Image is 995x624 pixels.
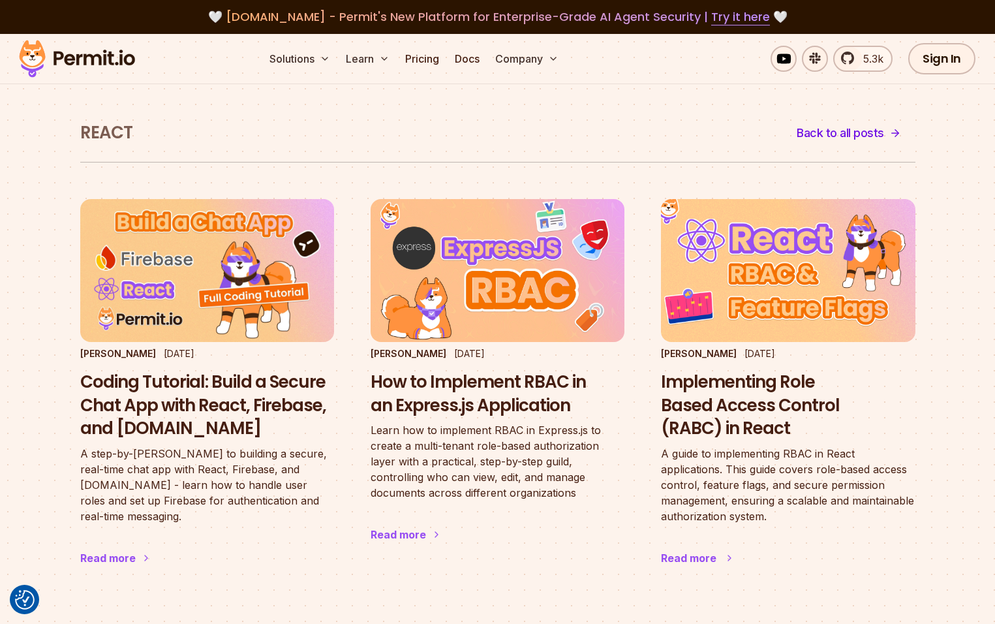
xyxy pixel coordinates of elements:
[371,422,624,501] p: Learn how to implement RBAC in Express.js to create a multi-tenant role-based authorization layer...
[371,527,426,542] div: Read more
[744,348,775,359] time: [DATE]
[80,446,334,524] p: A step-by-[PERSON_NAME] to building a secure, real-time chat app with React, Firebase, and [DOMAI...
[400,46,444,72] a: Pricing
[15,590,35,610] button: Consent Preferences
[164,348,194,359] time: [DATE]
[490,46,564,72] button: Company
[661,199,915,592] a: Implementing Role Based Access Control (RABC) in React[PERSON_NAME][DATE]Implementing Role Based ...
[661,371,915,441] h3: Implementing Role Based Access Control (RABC) in React
[371,199,624,342] img: How to Implement RBAC in an Express.js Application
[15,590,35,610] img: Revisit consent button
[711,8,770,25] a: Try it here
[908,43,975,74] a: Sign In
[833,46,893,72] a: 5.3k
[371,347,446,360] p: [PERSON_NAME]
[80,550,136,566] div: Read more
[341,46,395,72] button: Learn
[661,347,737,360] p: [PERSON_NAME]
[13,37,141,81] img: Permit logo
[450,46,485,72] a: Docs
[80,347,156,360] p: [PERSON_NAME]
[31,8,964,26] div: 🤍 🤍
[80,199,334,592] a: Coding Tutorial: Build a Secure Chat App with React, Firebase, and Permit.io[PERSON_NAME][DATE]Co...
[782,117,915,149] a: Back to all posts
[661,550,716,566] div: Read more
[454,348,485,359] time: [DATE]
[855,51,883,67] span: 5.3k
[797,124,884,142] span: Back to all posts
[80,121,132,145] h1: React
[80,199,334,342] img: Coding Tutorial: Build a Secure Chat App with React, Firebase, and Permit.io
[80,371,334,441] h3: Coding Tutorial: Build a Secure Chat App with React, Firebase, and [DOMAIN_NAME]
[661,446,915,524] p: A guide to implementing RBAC in React applications. This guide covers role-based access control, ...
[649,192,928,349] img: Implementing Role Based Access Control (RABC) in React
[264,46,335,72] button: Solutions
[226,8,770,25] span: [DOMAIN_NAME] - Permit's New Platform for Enterprise-Grade AI Agent Security |
[371,199,624,569] a: How to Implement RBAC in an Express.js Application[PERSON_NAME][DATE]How to Implement RBAC in an ...
[371,371,624,418] h3: How to Implement RBAC in an Express.js Application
